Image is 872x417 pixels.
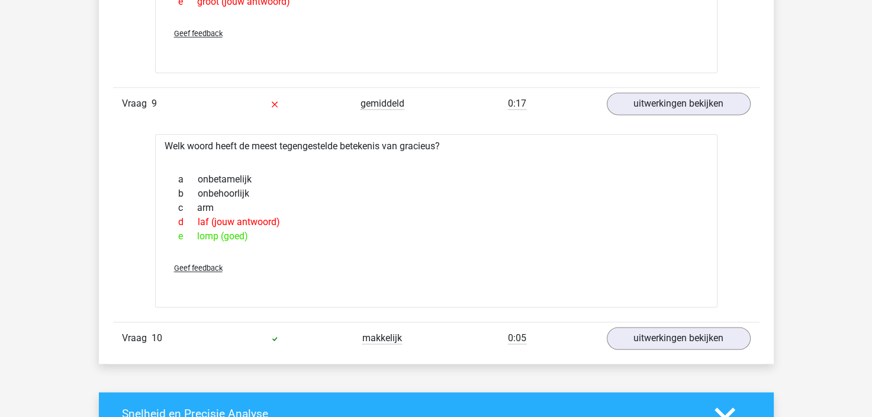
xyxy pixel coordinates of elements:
div: laf (jouw antwoord) [169,215,703,229]
span: makkelijk [362,332,402,344]
span: c [178,201,197,215]
span: 0:05 [508,332,526,344]
div: arm [169,201,703,215]
span: a [178,172,198,187]
span: Geef feedback [174,29,223,38]
span: Vraag [122,331,152,345]
div: onbehoorlijk [169,187,703,201]
span: gemiddeld [361,98,404,110]
a: uitwerkingen bekijken [607,92,751,115]
span: e [178,229,197,243]
span: b [178,187,198,201]
div: onbetamelijk [169,172,703,187]
span: d [178,215,198,229]
span: Vraag [122,97,152,111]
a: uitwerkingen bekijken [607,327,751,349]
span: 9 [152,98,157,109]
div: lomp (goed) [169,229,703,243]
span: Geef feedback [174,264,223,272]
div: Welk woord heeft de meest tegengestelde betekenis van gracieus? [155,134,717,307]
span: 10 [152,332,162,344]
span: 0:17 [508,98,526,110]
